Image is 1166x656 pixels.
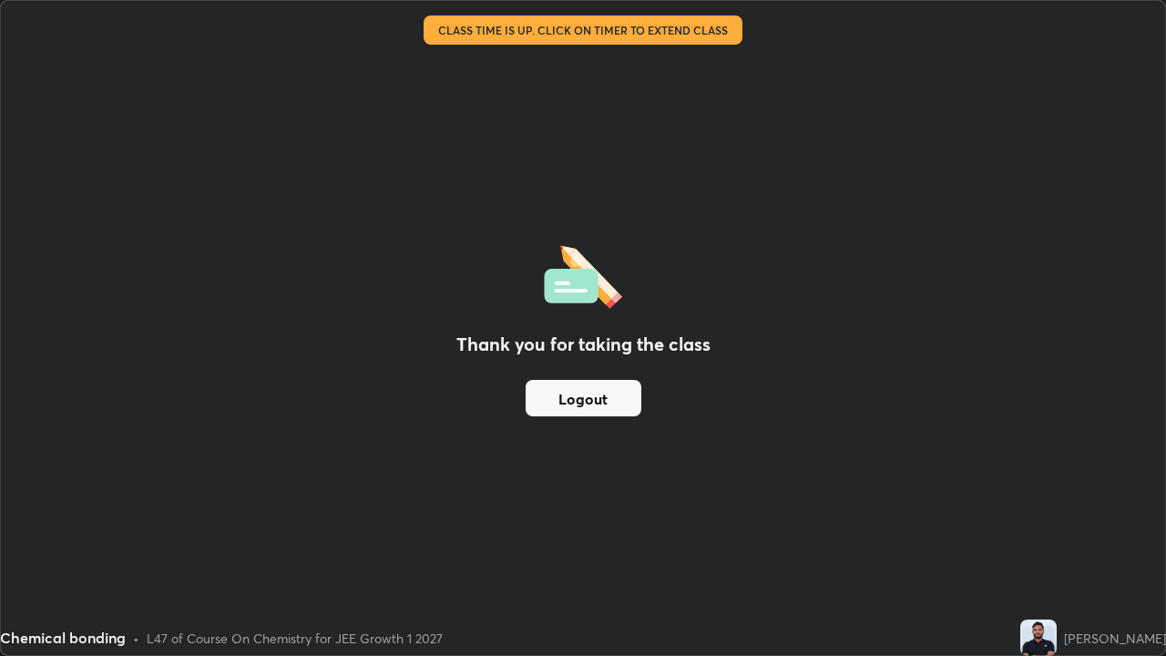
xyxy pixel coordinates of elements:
h2: Thank you for taking the class [456,331,711,358]
button: Logout [526,380,641,416]
img: 383b66c0c3614af79ab0dc2b19d8be9a.jpg [1020,620,1057,656]
img: offlineFeedback.1438e8b3.svg [544,240,622,309]
div: L47 of Course On Chemistry for JEE Growth 1 2027 [147,629,443,648]
div: [PERSON_NAME] [1064,629,1166,648]
div: • [133,629,139,648]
